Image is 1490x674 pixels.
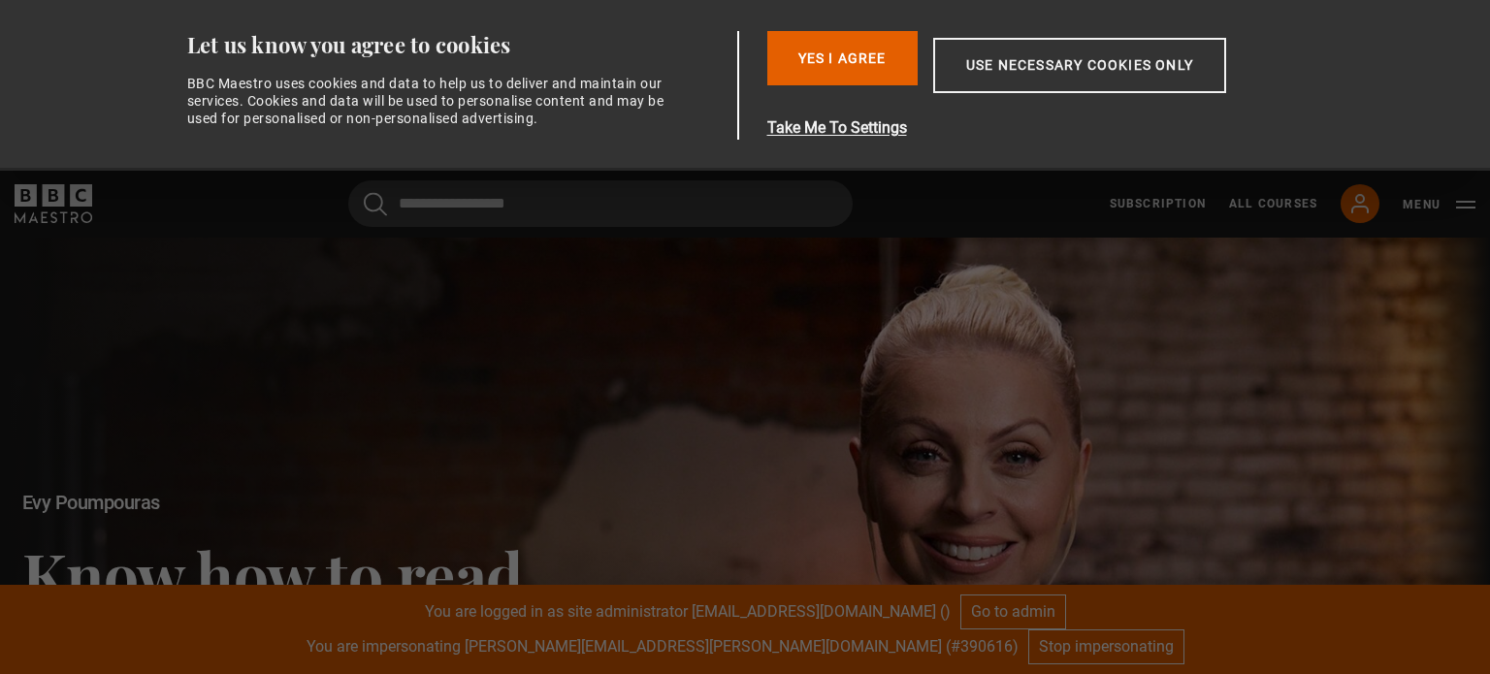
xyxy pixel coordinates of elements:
[187,75,676,128] div: BBC Maestro uses cookies and data to help us to deliver and maintain our services. Cookies and da...
[187,31,730,59] div: Let us know you agree to cookies
[767,31,918,85] button: Yes I Agree
[1403,195,1475,214] button: Toggle navigation
[1028,629,1184,664] a: Stop impersonating
[960,594,1066,629] a: Go to admin
[767,116,1318,140] button: Take Me To Settings
[933,38,1226,93] button: Use necessary cookies only
[1229,195,1317,212] a: All Courses
[348,180,853,227] input: Search
[22,492,597,514] h2: Evy Poumpouras
[364,192,387,216] button: Submit the search query
[1110,195,1206,212] a: Subscription
[15,184,92,223] svg: BBC Maestro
